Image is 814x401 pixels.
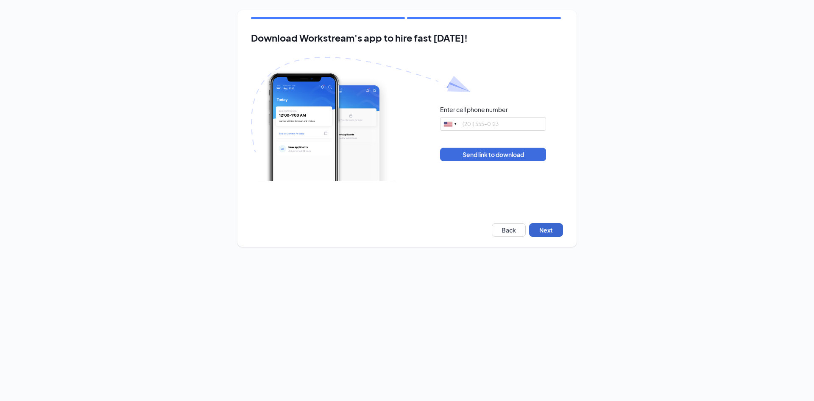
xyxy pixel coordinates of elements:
button: Send link to download [440,148,546,161]
div: United States: +1 [440,118,460,130]
input: (201) 555-0123 [440,117,546,131]
h2: Download Workstream's app to hire fast [DATE]! [251,33,563,43]
div: Enter cell phone number [440,105,508,114]
button: Back [492,223,526,237]
img: Download Workstream's app with paper plane [251,57,471,181]
button: Next [529,223,563,237]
